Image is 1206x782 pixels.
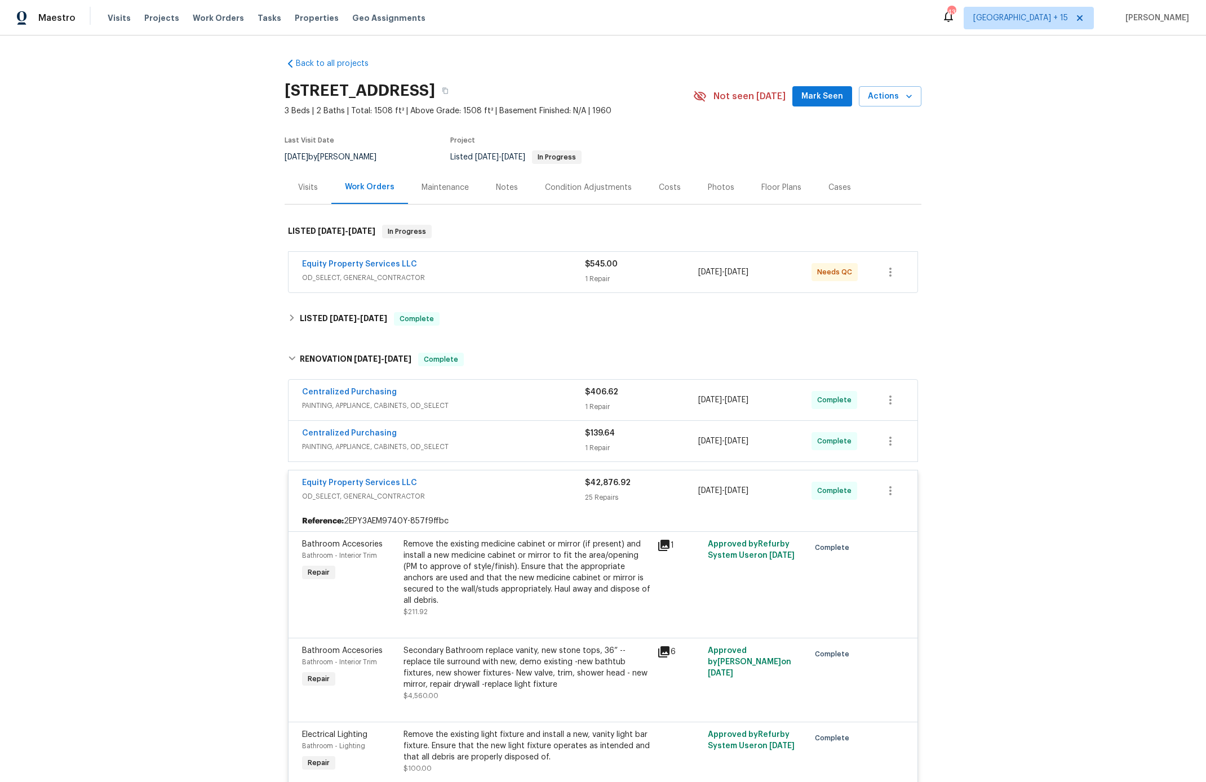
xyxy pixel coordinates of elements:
div: Cases [828,182,851,193]
span: [DATE] [725,437,748,445]
div: 25 Repairs [585,492,698,503]
span: Mark Seen [801,90,843,104]
span: OD_SELECT, GENERAL_CONTRACTOR [302,491,585,502]
span: [DATE] [285,153,308,161]
span: - [354,355,411,363]
span: Bathroom - Interior Trim [302,552,377,559]
span: Bathroom Accesories [302,647,383,655]
span: [DATE] [318,227,345,235]
div: Costs [659,182,681,193]
a: Centralized Purchasing [302,429,397,437]
div: by [PERSON_NAME] [285,150,390,164]
span: [DATE] [708,669,733,677]
div: Remove the existing medicine cabinet or mirror (if present) and install a new medicine cabinet or... [404,539,650,606]
button: Mark Seen [792,86,852,107]
span: Last Visit Date [285,137,334,144]
span: Needs QC [817,266,857,278]
div: Notes [496,182,518,193]
b: Reference: [302,516,344,527]
span: - [698,485,748,496]
div: LISTED [DATE]-[DATE]In Progress [285,214,921,250]
span: [DATE] [698,487,722,495]
span: Complete [815,648,854,660]
span: [DATE] [384,355,411,363]
span: Bathroom - Lighting [302,743,365,749]
div: Condition Adjustments [545,182,632,193]
span: [DATE] [330,314,357,322]
div: 1 [657,539,701,552]
span: $42,876.92 [585,479,631,487]
span: Geo Assignments [352,12,425,24]
span: Approved by Refurby System User on [708,540,795,559]
span: [DATE] [725,268,748,276]
span: [DATE] [698,437,722,445]
h2: [STREET_ADDRESS] [285,85,435,96]
span: In Progress [383,226,431,237]
a: Back to all projects [285,58,393,69]
span: - [475,153,525,161]
span: [DATE] [354,355,381,363]
span: Maestro [38,12,76,24]
span: Complete [817,394,856,406]
span: Not seen [DATE] [713,91,786,102]
span: $139.64 [585,429,615,437]
div: 6 [657,645,701,659]
span: Actions [868,90,912,104]
div: Visits [298,182,318,193]
span: Approved by [PERSON_NAME] on [708,647,791,677]
div: 433 [947,7,955,18]
span: Repair [303,757,334,768]
span: Repair [303,567,334,578]
span: - [698,394,748,406]
span: Complete [395,313,438,325]
span: [DATE] [698,396,722,404]
span: - [330,314,387,322]
button: Copy Address [435,81,455,101]
span: [DATE] [502,153,525,161]
span: Tasks [258,14,281,22]
h6: LISTED [288,225,375,238]
span: - [318,227,375,235]
span: Project [450,137,475,144]
a: Centralized Purchasing [302,388,397,396]
div: 2EPY3AEM9740Y-857f9ffbc [289,511,917,531]
span: [DATE] [698,268,722,276]
div: 1 Repair [585,401,698,412]
span: OD_SELECT, GENERAL_CONTRACTOR [302,272,585,283]
span: Complete [817,485,856,496]
span: [DATE] [360,314,387,322]
span: Complete [817,436,856,447]
span: Bathroom Accesories [302,540,383,548]
div: Secondary Bathroom replace vanity, new stone tops, 36” --replace tile surround with new, demo exi... [404,645,650,690]
span: In Progress [533,154,580,161]
div: LISTED [DATE]-[DATE]Complete [285,305,921,332]
a: Equity Property Services LLC [302,260,417,268]
span: 3 Beds | 2 Baths | Total: 1508 ft² | Above Grade: 1508 ft² | Basement Finished: N/A | 1960 [285,105,693,117]
span: [DATE] [348,227,375,235]
span: [DATE] [769,552,795,559]
span: $406.62 [585,388,618,396]
span: Complete [815,542,854,553]
span: Projects [144,12,179,24]
div: Remove the existing light fixture and install a new, vanity light bar fixture. Ensure that the ne... [404,729,650,763]
span: [GEOGRAPHIC_DATA] + 15 [973,12,1068,24]
span: [PERSON_NAME] [1121,12,1189,24]
span: - [698,436,748,447]
span: Repair [303,673,334,685]
span: [DATE] [725,396,748,404]
h6: RENOVATION [300,353,411,366]
span: $211.92 [404,608,428,615]
button: Actions [859,86,921,107]
span: Bathroom - Interior Trim [302,659,377,665]
a: Equity Property Services LLC [302,479,417,487]
span: Visits [108,12,131,24]
span: [DATE] [475,153,499,161]
span: [DATE] [725,487,748,495]
div: Floor Plans [761,182,801,193]
span: Approved by Refurby System User on [708,731,795,750]
span: $545.00 [585,260,618,268]
span: [DATE] [769,742,795,750]
div: Photos [708,182,734,193]
div: 1 Repair [585,442,698,454]
span: Listed [450,153,582,161]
